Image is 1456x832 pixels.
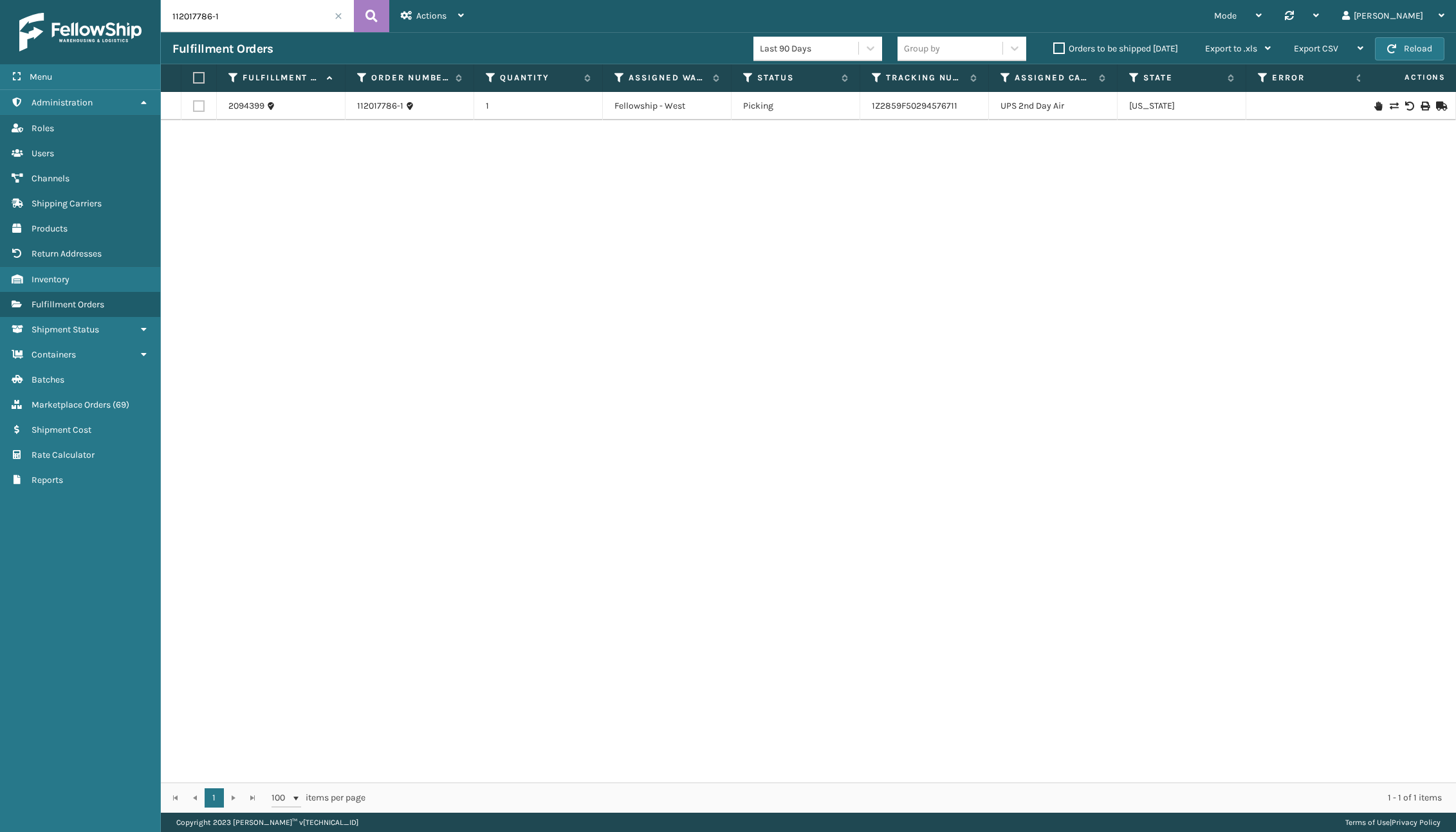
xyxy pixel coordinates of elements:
span: Actions [1364,67,1453,88]
label: Error [1272,72,1350,84]
i: Mark as Shipped [1436,102,1444,111]
span: Roles [32,123,54,134]
label: Assigned Warehouse [629,72,706,84]
div: | [1345,813,1441,832]
span: Shipping Carriers [32,198,102,209]
span: Users [32,148,54,159]
span: 100 [272,791,291,804]
span: Marketplace Orders [32,399,111,410]
div: Last 90 Days [760,42,860,55]
i: On Hold [1374,102,1382,111]
label: Fulfillment Order Id [243,72,320,84]
span: Batches [32,374,64,385]
div: Group by [904,42,940,55]
span: Return Addresses [32,248,102,259]
span: Menu [30,71,52,82]
span: Shipment Cost [32,424,91,435]
span: Actions [416,10,447,21]
p: Copyright 2023 [PERSON_NAME]™ v [TECHNICAL_ID] [176,813,358,832]
label: Order Number [371,72,449,84]
button: Reload [1375,37,1444,60]
div: 1 - 1 of 1 items [383,791,1442,804]
a: 1 [205,788,224,808]
a: 1Z2859F50294576711 [872,100,957,111]
td: 1 [474,92,603,120]
span: Reports [32,475,63,485]
label: Quantity [500,72,578,84]
span: Export to .xls [1205,43,1257,54]
td: UPS 2nd Day Air [989,92,1118,120]
label: Orders to be shipped [DATE] [1053,43,1178,54]
a: Terms of Use [1345,818,1390,827]
span: items per page [272,788,365,808]
span: Products [32,223,68,234]
label: Tracking Number [886,72,964,84]
span: ( 69 ) [113,399,129,410]
td: Fellowship - West [603,92,732,120]
span: Inventory [32,274,69,285]
label: Assigned Carrier Service [1015,72,1092,84]
span: Rate Calculator [32,449,95,460]
span: Administration [32,97,93,108]
td: [US_STATE] [1118,92,1246,120]
i: Change shipping [1390,102,1397,111]
a: 2094399 [228,100,264,113]
a: 112017786-1 [357,100,403,113]
td: Picking [732,92,860,120]
i: Print Label [1421,102,1428,111]
span: Mode [1214,10,1237,21]
label: Status [757,72,835,84]
label: State [1143,72,1221,84]
span: Shipment Status [32,324,99,335]
span: Containers [32,349,76,360]
img: logo [19,13,142,51]
span: Export CSV [1294,43,1338,54]
span: Channels [32,173,69,184]
h3: Fulfillment Orders [172,41,273,57]
a: Privacy Policy [1392,818,1441,827]
span: Fulfillment Orders [32,299,104,310]
i: Void Label [1405,102,1413,111]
